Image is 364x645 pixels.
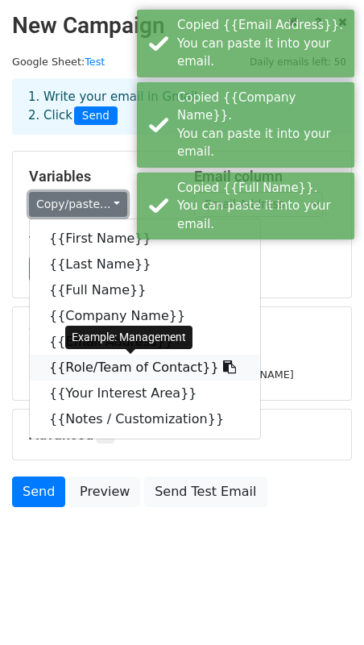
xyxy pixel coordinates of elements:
a: {{Role/Team of Contact}} [30,355,260,381]
a: Copy/paste... [29,192,127,217]
small: [PERSON_NAME][EMAIL_ADDRESS][DOMAIN_NAME] [29,368,294,381]
small: Google Sheet: [12,56,105,68]
h2: New Campaign [12,12,352,40]
a: Send Test Email [144,476,267,507]
a: {{Email Address}} [30,329,260,355]
a: {{Last Name}} [30,252,260,277]
a: Preview [69,476,140,507]
iframe: Chat Widget [283,568,364,645]
h5: Variables [29,168,170,185]
a: Send [12,476,65,507]
div: Copied {{Email Address}}. You can paste it into your email. [177,16,348,71]
div: Copied {{Full Name}}. You can paste it into your email. [177,179,348,234]
a: {{First Name}} [30,226,260,252]
a: {{Your Interest Area}} [30,381,260,406]
h5: Email column [194,168,335,185]
a: {{Full Name}} [30,277,260,303]
a: {{Notes / Customization}} [30,406,260,432]
div: Example: Management [65,326,192,349]
span: Send [74,106,118,126]
a: {{Company Name}} [30,303,260,329]
div: Copied {{Company Name}}. You can paste it into your email. [177,89,348,161]
a: Test [85,56,105,68]
div: 1. Write your email in Gmail 2. Click [16,88,348,125]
